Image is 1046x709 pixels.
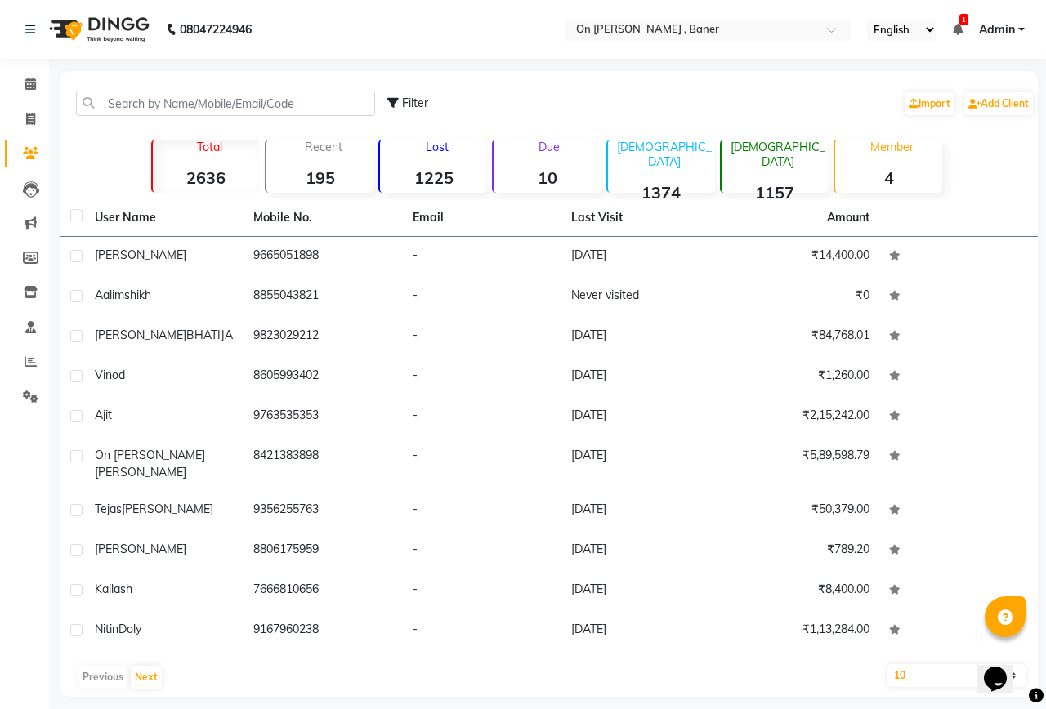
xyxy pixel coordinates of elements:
[180,7,252,52] b: 08047224946
[403,437,561,491] td: -
[42,7,154,52] img: logo
[561,397,720,437] td: [DATE]
[720,531,878,571] td: ₹789.20
[244,237,402,277] td: 9665051898
[842,140,942,154] p: Member
[720,611,878,651] td: ₹1,13,284.00
[959,14,968,25] span: 1
[244,571,402,611] td: 7666810656
[561,317,720,357] td: [DATE]
[403,237,561,277] td: -
[722,182,829,203] strong: 1157
[95,448,205,462] span: on [PERSON_NAME]
[561,571,720,611] td: [DATE]
[244,397,402,437] td: 9763535353
[95,502,122,516] span: Tejas
[244,437,402,491] td: 8421383898
[244,357,402,397] td: 8605993402
[244,277,402,317] td: 8855043821
[95,542,186,556] span: [PERSON_NAME]
[817,199,879,236] th: Amount
[720,357,878,397] td: ₹1,260.00
[244,199,402,237] th: Mobile No.
[95,328,186,342] span: [PERSON_NAME]
[561,199,720,237] th: Last Visit
[244,317,402,357] td: 9823029212
[95,622,118,636] span: Nitin
[153,167,260,188] strong: 2636
[720,571,878,611] td: ₹8,400.00
[979,21,1015,38] span: Admin
[720,437,878,491] td: ₹5,89,598.79
[561,357,720,397] td: [DATE]
[403,277,561,317] td: -
[387,140,487,154] p: Lost
[615,140,715,169] p: [DEMOGRAPHIC_DATA]
[494,167,601,188] strong: 10
[403,317,561,357] td: -
[977,644,1030,693] iframe: chat widget
[953,22,963,37] a: 1
[403,571,561,611] td: -
[95,408,112,422] span: Ajit
[403,199,561,237] th: Email
[122,502,213,516] span: [PERSON_NAME]
[95,368,125,382] span: vinod
[402,96,428,110] span: Filter
[561,277,720,317] td: Never visited
[561,531,720,571] td: [DATE]
[186,328,233,342] span: BHATIJA
[273,140,373,154] p: Recent
[95,582,132,596] span: Kailash
[244,491,402,531] td: 9356255763
[835,167,942,188] strong: 4
[403,611,561,651] td: -
[118,622,141,636] span: Doly
[95,288,124,302] span: aalim
[95,247,186,262] span: [PERSON_NAME]
[244,611,402,651] td: 9167960238
[964,92,1033,115] a: Add Client
[608,182,715,203] strong: 1374
[244,531,402,571] td: 8806175959
[403,491,561,531] td: -
[561,611,720,651] td: [DATE]
[403,531,561,571] td: -
[403,357,561,397] td: -
[561,237,720,277] td: [DATE]
[720,397,878,437] td: ₹2,15,242.00
[85,199,244,237] th: User Name
[380,167,487,188] strong: 1225
[76,91,375,116] input: Search by Name/Mobile/Email/Code
[266,167,373,188] strong: 195
[720,277,878,317] td: ₹0
[720,237,878,277] td: ₹14,400.00
[561,437,720,491] td: [DATE]
[403,397,561,437] td: -
[720,491,878,531] td: ₹50,379.00
[720,317,878,357] td: ₹84,768.01
[131,666,162,689] button: Next
[497,140,601,154] p: Due
[728,140,829,169] p: [DEMOGRAPHIC_DATA]
[95,465,186,479] span: [PERSON_NAME]
[905,92,954,115] a: Import
[159,140,260,154] p: Total
[561,491,720,531] td: [DATE]
[124,288,151,302] span: shikh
